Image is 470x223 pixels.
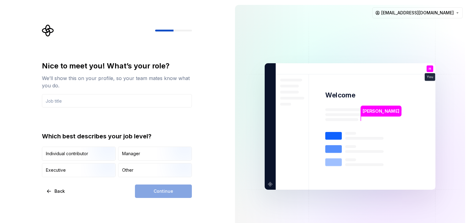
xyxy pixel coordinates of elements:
[427,75,433,79] p: You
[325,91,355,100] p: Welcome
[42,61,192,71] div: Nice to meet you! What’s your role?
[429,67,431,71] p: H
[46,151,88,157] div: Individual contributor
[42,75,192,89] div: We’ll show this on your profile, so your team mates know what you do.
[46,167,66,173] div: Executive
[381,10,454,16] span: [EMAIL_ADDRESS][DOMAIN_NAME]
[372,7,463,18] button: [EMAIL_ADDRESS][DOMAIN_NAME]
[122,167,133,173] div: Other
[54,188,65,194] span: Back
[363,108,399,115] p: [PERSON_NAME]
[42,132,192,141] div: Which best describes your job level?
[122,151,140,157] div: Manager
[42,24,54,37] svg: Supernova Logo
[42,185,70,198] button: Back
[42,94,192,108] input: Job title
